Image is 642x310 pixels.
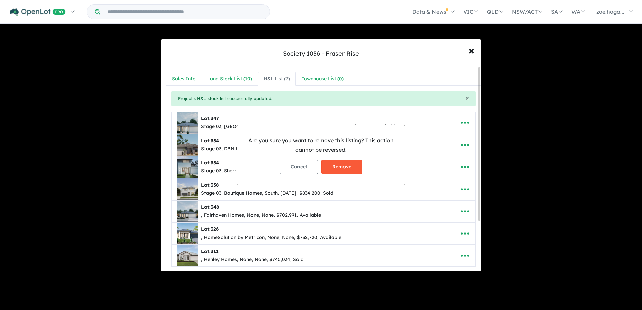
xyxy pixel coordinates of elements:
[280,160,318,174] button: Cancel
[243,136,399,154] p: Are you sure you want to remove this listing? This action cannot be reversed.
[10,8,66,16] img: Openlot PRO Logo White
[321,160,362,174] button: Remove
[596,8,624,15] span: zoe.hoga...
[102,5,268,19] input: Try estate name, suburb, builder or developer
